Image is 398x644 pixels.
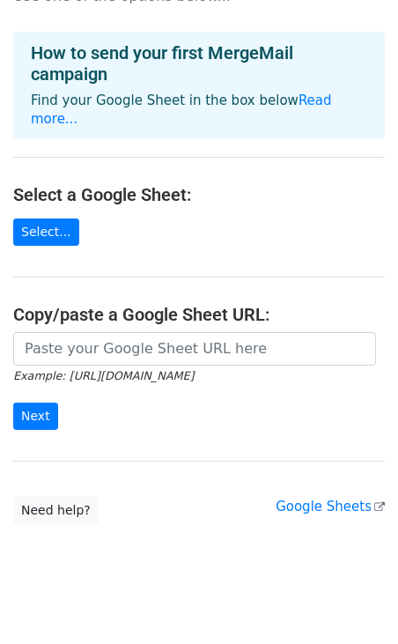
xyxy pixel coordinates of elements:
[310,559,398,644] iframe: Chat Widget
[31,42,367,85] h4: How to send your first MergeMail campaign
[31,92,367,129] p: Find your Google Sheet in the box below
[13,332,376,366] input: Paste your Google Sheet URL here
[13,184,385,205] h4: Select a Google Sheet:
[13,403,58,430] input: Next
[31,93,332,127] a: Read more...
[13,218,79,246] a: Select...
[13,497,99,524] a: Need help?
[13,369,194,382] small: Example: [URL][DOMAIN_NAME]
[13,304,385,325] h4: Copy/paste a Google Sheet URL:
[276,499,385,514] a: Google Sheets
